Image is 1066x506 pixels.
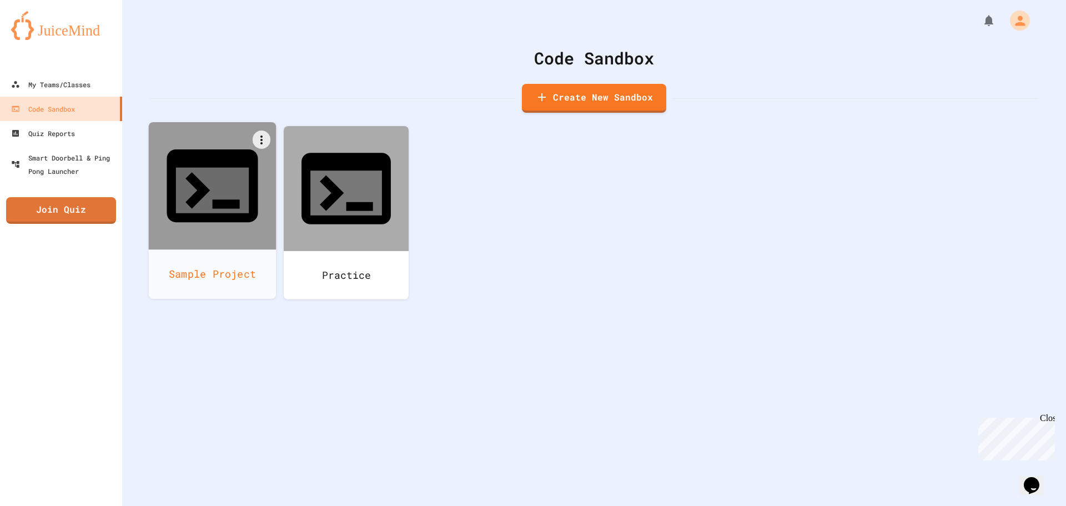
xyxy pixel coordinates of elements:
div: Sample Project [149,249,276,299]
iframe: chat widget [1019,462,1055,495]
div: Smart Doorbell & Ping Pong Launcher [11,151,118,178]
div: Code Sandbox [150,46,1038,71]
a: Join Quiz [6,197,116,224]
a: Sample Project [149,122,276,299]
div: My Notifications [962,11,998,30]
iframe: chat widget [974,413,1055,460]
div: Code Sandbox [11,102,75,116]
img: logo-orange.svg [11,11,111,40]
div: Chat with us now!Close [4,4,77,71]
div: Quiz Reports [11,127,75,140]
div: My Account [998,8,1033,33]
a: Practice [284,126,409,299]
div: My Teams/Classes [11,78,90,91]
a: Create New Sandbox [522,84,666,113]
div: Practice [284,251,409,299]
